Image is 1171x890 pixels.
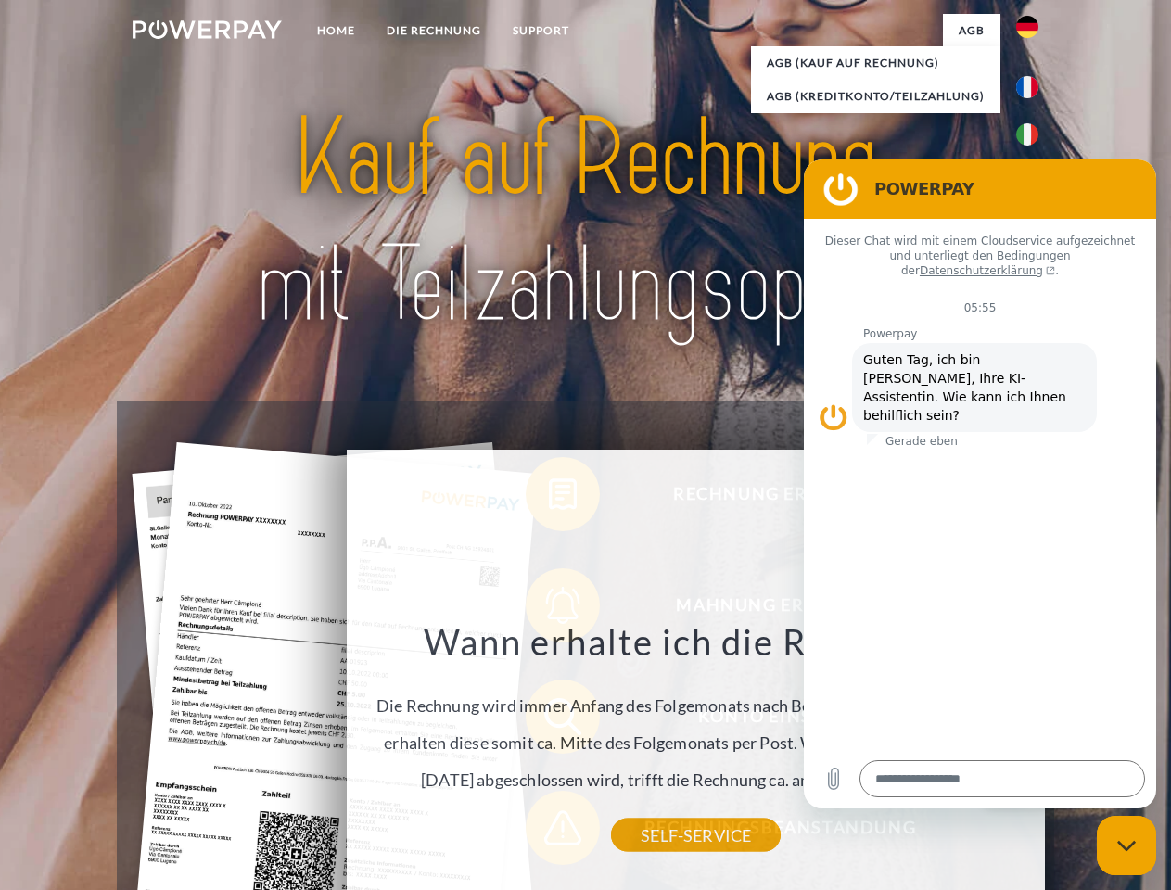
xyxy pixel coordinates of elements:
a: AGB (Kreditkonto/Teilzahlung) [751,80,1000,113]
iframe: Schaltfläche zum Öffnen des Messaging-Fensters; Konversation läuft [1097,816,1156,875]
img: logo-powerpay-white.svg [133,20,282,39]
a: DIE RECHNUNG [371,14,497,47]
a: agb [943,14,1000,47]
iframe: Messaging-Fenster [804,159,1156,808]
img: title-powerpay_de.svg [177,89,994,355]
img: it [1016,123,1038,146]
img: de [1016,16,1038,38]
a: Home [301,14,371,47]
a: AGB (Kauf auf Rechnung) [751,46,1000,80]
a: SUPPORT [497,14,585,47]
div: Die Rechnung wird immer Anfang des Folgemonats nach Bestellabschluss generiert. Sie erhalten dies... [358,619,1035,835]
a: SELF-SERVICE [611,819,781,852]
img: fr [1016,76,1038,98]
h3: Wann erhalte ich die Rechnung? [358,619,1035,664]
